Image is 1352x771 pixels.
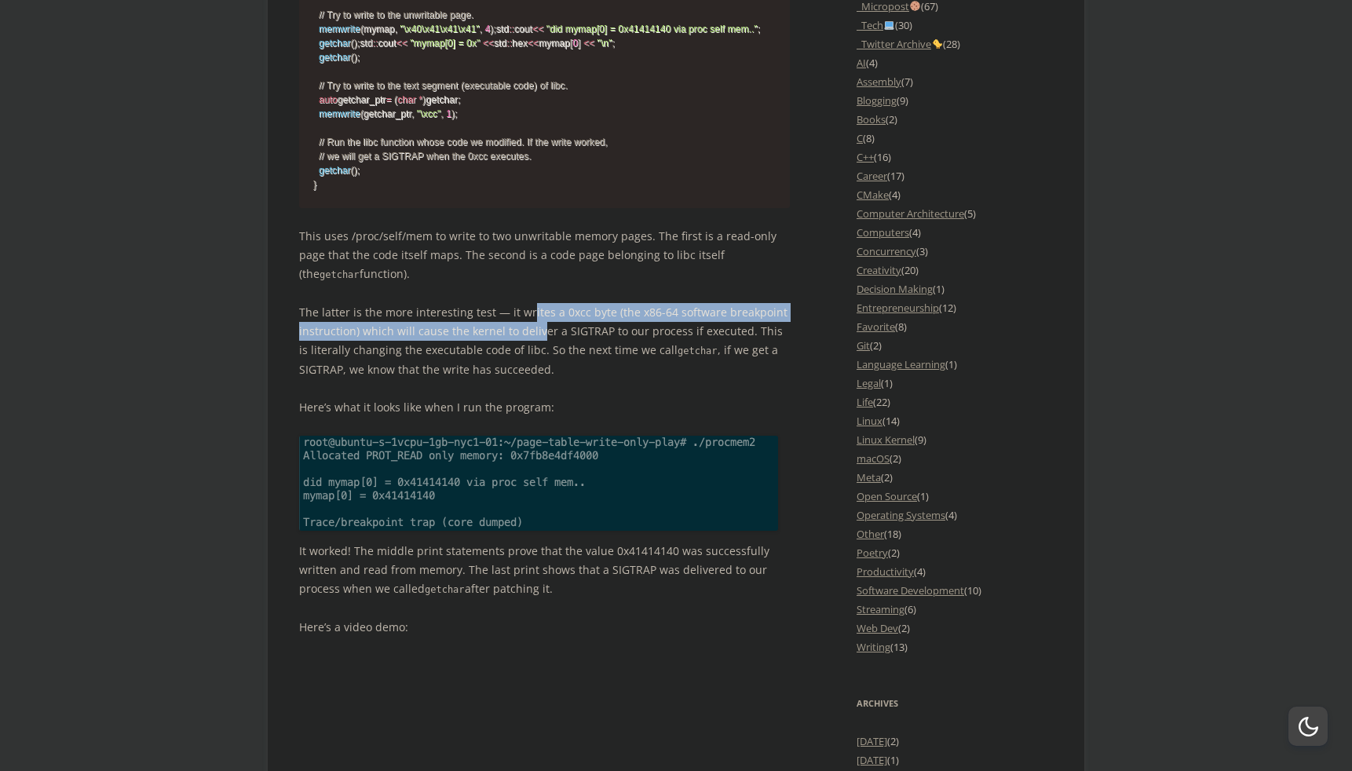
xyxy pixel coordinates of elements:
span: << [528,38,539,49]
code: getchar [425,584,465,595]
span: "did mymap[0] = 0x41414140 via proc self mem.." [546,24,758,35]
li: (16) [857,148,1053,166]
span: char [397,94,416,105]
span: "\xcc" [417,108,440,119]
span: ) [422,94,426,105]
p: This uses /proc/self/mem to write to two unwritable memory pages. The first is a read-only page t... [299,227,790,284]
span: ; [493,24,495,35]
span: , [411,108,414,119]
li: (4) [857,185,1053,204]
span: ; [357,52,360,63]
span: ; [458,94,460,105]
a: Concurrency [857,244,916,258]
li: (28) [857,35,1053,53]
a: Decision Making [857,282,933,296]
code: getchar [678,345,718,356]
li: (17) [857,166,1053,185]
img: 🍪 [910,1,920,11]
li: (1) [857,355,1053,374]
span: memwrite [319,108,360,119]
li: (2) [857,619,1053,638]
span: ) [354,52,357,63]
span: ( [360,108,364,119]
li: (30) [857,16,1053,35]
span: ; [357,38,360,49]
a: Assembly [857,75,901,89]
span: :: [506,38,512,49]
a: Software Development [857,583,964,597]
span: ( [351,165,354,176]
span: ) [354,165,357,176]
li: (18) [857,524,1053,543]
img: 🐤 [932,38,942,49]
li: (9) [857,430,1053,449]
a: Operating Systems [857,508,945,522]
li: (4) [857,506,1053,524]
span: 0 [572,38,578,49]
span: ( [394,94,397,105]
p: Here’s a video demo: [299,618,790,637]
a: Language Learning [857,357,945,371]
a: Favorite [857,320,895,334]
li: (1) [857,487,1053,506]
a: Computers [857,225,909,239]
a: Productivity [857,565,914,579]
span: , [440,108,443,119]
li: (20) [857,261,1053,280]
li: (9) [857,91,1053,110]
span: , [395,24,397,35]
a: CMake [857,188,889,202]
a: Entrepreneurship [857,301,939,315]
span: // Try to write to the text segment (executable code) of libc. [319,80,568,91]
a: Blogging [857,93,897,108]
a: Computer Architecture [857,206,964,221]
span: ( [351,38,354,49]
a: _Tech [857,18,895,32]
li: (8) [857,317,1053,336]
a: Legal [857,376,881,390]
li: (2) [857,732,1053,751]
li: (1) [857,280,1053,298]
a: Open Source [857,489,917,503]
a: AI [857,56,866,70]
span: 4 [484,24,490,35]
li: (3) [857,242,1053,261]
span: ; [357,165,360,176]
span: getchar [319,38,351,49]
a: Books [857,112,886,126]
li: (13) [857,638,1053,656]
li: (5) [857,204,1053,223]
span: = [386,94,391,105]
span: :: [373,38,378,49]
a: Writing [857,640,890,654]
span: } [313,179,316,190]
li: (4) [857,562,1053,581]
a: C [857,131,863,145]
p: It worked! The middle print statements prove that the value 0x41414140 was successfully written a... [299,542,790,599]
a: [DATE] [857,753,887,767]
span: auto [319,94,338,105]
span: ; [612,38,615,49]
a: Linux Kernel [857,433,915,447]
li: (1) [857,374,1053,393]
a: Other [857,527,884,541]
li: (4) [857,53,1053,72]
span: "\x40\x41\x41\x41" [400,24,480,35]
span: getchar [319,52,351,63]
span: ; [758,24,760,35]
h3: Archives [857,694,1053,713]
span: << [583,38,594,49]
li: (2) [857,110,1053,129]
a: Meta [857,470,881,484]
span: "\n" [597,38,612,49]
li: (2) [857,468,1053,487]
span: // Run the libc function whose code we modified. If the write worked, [319,137,608,148]
span: ( [351,52,354,63]
span: getchar [319,165,351,176]
li: (12) [857,298,1053,317]
p: Here’s what it looks like when I run the program: [299,398,790,417]
span: :: [509,24,514,35]
a: Life [857,395,873,409]
a: _Twitter Archive [857,37,943,51]
a: Career [857,169,887,183]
